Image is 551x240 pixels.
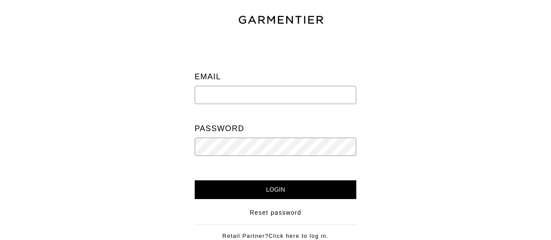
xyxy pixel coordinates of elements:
a: Click here to log in. [269,233,329,239]
img: garmentier-text-8466448e28d500cc52b900a8b1ac6a0b4c9bd52e9933ba870cc531a186b44329.png [237,14,325,26]
a: Reset password [250,208,301,217]
input: Login [195,180,357,199]
label: Password [195,120,244,138]
label: Email [195,68,221,86]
